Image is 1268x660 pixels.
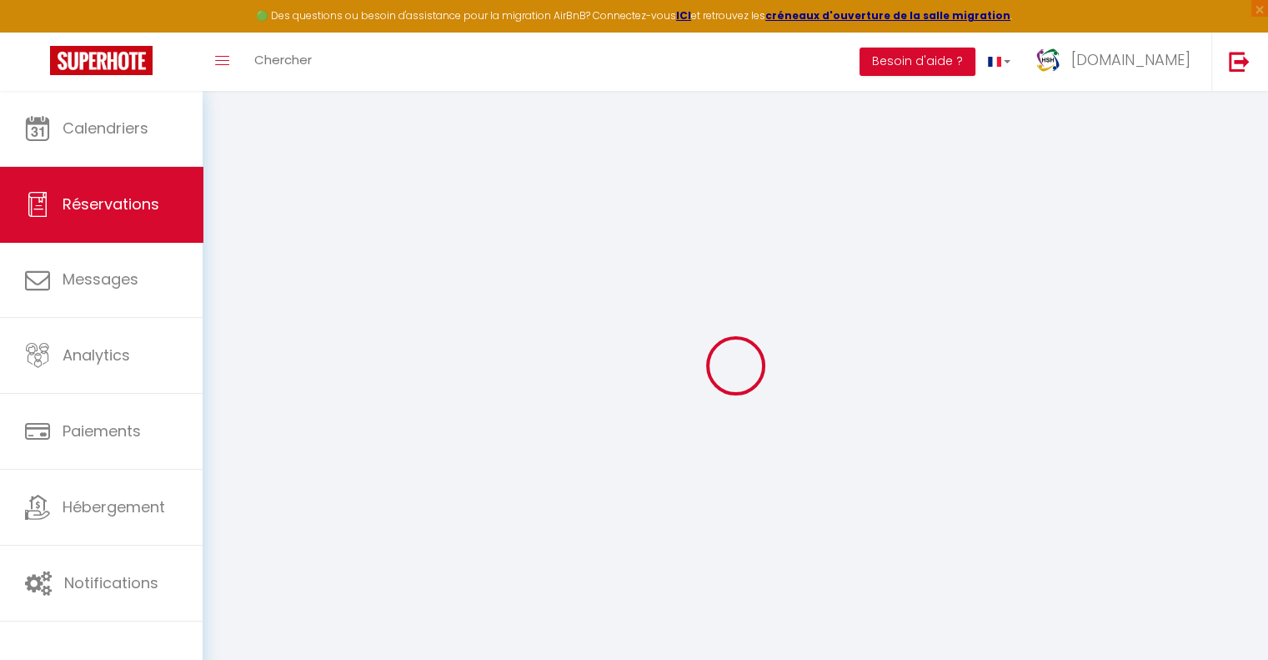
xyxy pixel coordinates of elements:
[1071,49,1190,70] span: [DOMAIN_NAME]
[765,8,1010,23] a: créneaux d'ouverture de la salle migration
[63,421,141,441] span: Paiements
[676,8,691,23] a: ICI
[63,496,165,517] span: Hébergement
[1035,48,1060,73] img: ...
[860,48,975,76] button: Besoin d'aide ?
[50,46,153,75] img: Super Booking
[63,118,148,139] span: Calendriers
[1023,33,1211,91] a: ... [DOMAIN_NAME]
[63,194,159,214] span: Réservations
[63,345,130,365] span: Analytics
[1229,51,1250,72] img: logout
[64,572,158,593] span: Notifications
[63,269,138,290] span: Messages
[13,7,63,57] button: Ouvrir le widget de chat LiveChat
[242,33,324,91] a: Chercher
[254,51,312,68] span: Chercher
